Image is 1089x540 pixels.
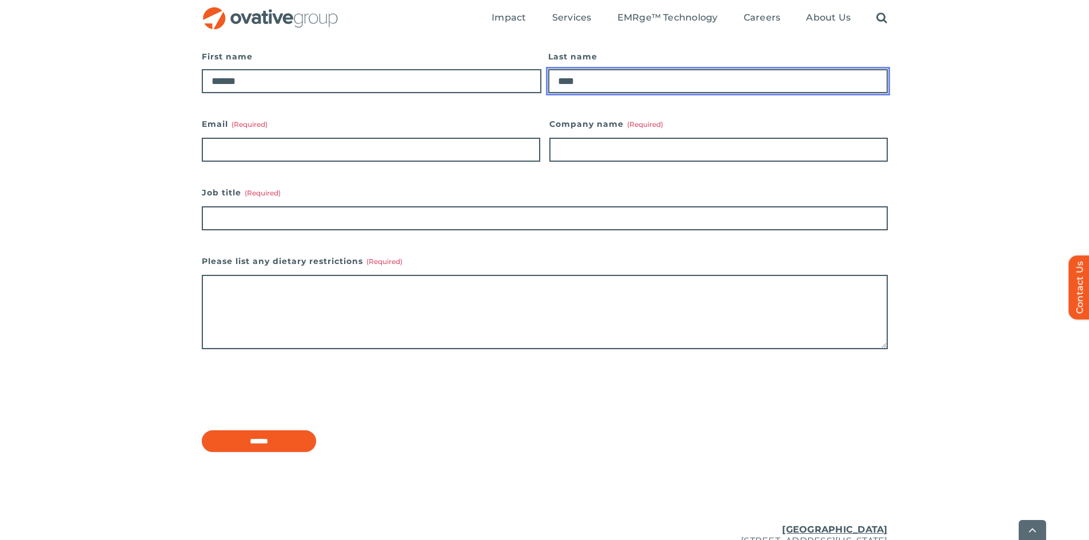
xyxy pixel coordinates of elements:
span: Services [552,12,592,23]
iframe: reCAPTCHA [202,372,376,417]
a: Impact [492,12,526,25]
span: Impact [492,12,526,23]
label: First name [202,49,541,65]
u: [GEOGRAPHIC_DATA] [782,524,887,535]
label: Company name [549,116,888,132]
a: Search [876,12,887,25]
span: (Required) [232,120,268,129]
label: Please list any dietary restrictions [202,253,888,269]
span: EMRge™ Technology [617,12,718,23]
label: Job title [202,185,888,201]
a: OG_Full_horizontal_RGB [202,6,339,17]
a: About Us [806,12,851,25]
a: EMRge™ Technology [617,12,718,25]
span: (Required) [627,120,663,129]
label: Email [202,116,540,132]
span: About Us [806,12,851,23]
a: Careers [744,12,781,25]
span: (Required) [366,257,402,266]
label: Last name [548,49,888,65]
span: Careers [744,12,781,23]
a: Services [552,12,592,25]
span: (Required) [245,189,281,197]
